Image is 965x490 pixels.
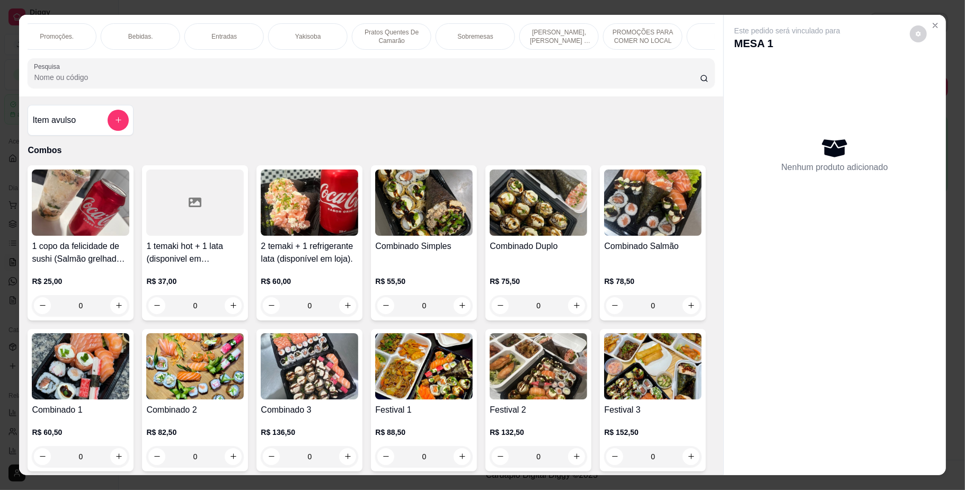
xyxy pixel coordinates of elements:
button: decrease-product-quantity [34,448,51,465]
button: decrease-product-quantity [148,297,165,314]
p: R$ 82,50 [146,427,244,438]
img: product-image [490,333,587,399]
button: decrease-product-quantity [34,297,51,314]
p: PROMOÇÕES PARA COMER NO LOCAL [612,28,674,45]
h4: Combinado 3 [261,404,358,416]
h4: Combinado Salmão [604,240,702,253]
h4: Combinado 1 [32,404,129,416]
p: Yakisoba [295,32,321,41]
img: product-image [32,333,129,399]
p: Este pedido será vinculado para [734,25,840,36]
input: Pesquisa [34,72,700,83]
h4: Festival 3 [604,404,702,416]
button: increase-product-quantity [339,448,356,465]
img: product-image [604,170,702,236]
p: R$ 88,50 [375,427,473,438]
p: Entradas [211,32,237,41]
p: Promoções. [40,32,74,41]
button: decrease-product-quantity [910,25,927,42]
p: Nenhum produto adicionado [782,161,888,174]
p: R$ 152,50 [604,427,702,438]
p: MESA 1 [734,36,840,51]
button: Close [927,17,944,34]
p: R$ 55,50 [375,276,473,287]
p: R$ 132,50 [490,427,587,438]
img: product-image [490,170,587,236]
label: Pesquisa [34,62,64,71]
p: R$ 78,50 [604,276,702,287]
img: product-image [32,170,129,236]
p: R$ 60,50 [32,427,129,438]
h4: 2 temaki + 1 refrigerante lata (disponível em loja). [261,240,358,265]
p: Combos [28,144,714,157]
img: product-image [261,170,358,236]
button: increase-product-quantity [225,297,242,314]
button: add-separate-item [108,110,129,131]
button: decrease-product-quantity [148,448,165,465]
p: Bebidas. [128,32,153,41]
h4: Festival 2 [490,404,587,416]
p: R$ 136,50 [261,427,358,438]
button: increase-product-quantity [225,448,242,465]
p: R$ 25,00 [32,276,129,287]
p: Dog Roll [714,32,739,41]
p: [PERSON_NAME], [PERSON_NAME] & [PERSON_NAME] [528,28,590,45]
p: R$ 37,00 [146,276,244,287]
p: R$ 75,50 [490,276,587,287]
p: R$ 60,00 [261,276,358,287]
h4: Combinado 2 [146,404,244,416]
h4: Combinado Duplo [490,240,587,253]
h4: 1 copo da felicidade de sushi (Salmão grelhado) 200ml + 1 lata (disponivel em [GEOGRAPHIC_DATA]) [32,240,129,265]
button: decrease-product-quantity [263,448,280,465]
h4: 1 temaki hot + 1 lata (disponivel em [GEOGRAPHIC_DATA]) [146,240,244,265]
img: product-image [375,170,473,236]
p: Pratos Quentes De Camarão [361,28,422,45]
img: product-image [146,333,244,399]
img: product-image [375,333,473,399]
h4: Festival 1 [375,404,473,416]
h4: Item avulso [32,114,76,127]
img: product-image [604,333,702,399]
button: increase-product-quantity [110,448,127,465]
h4: Combinado Simples [375,240,473,253]
img: product-image [261,333,358,399]
button: increase-product-quantity [110,297,127,314]
p: Sobremesas [458,32,493,41]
